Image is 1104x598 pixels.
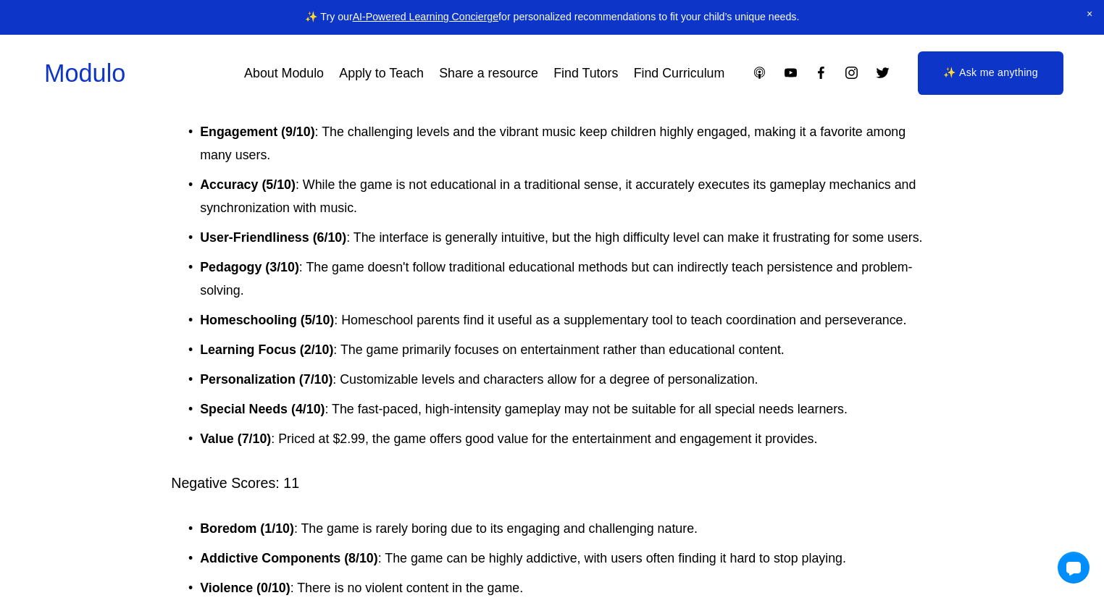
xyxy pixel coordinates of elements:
a: Twitter [875,65,890,80]
strong: Personalization (7/10) [200,372,333,387]
a: Facebook [814,65,829,80]
p: : Priced at $2.99, the game offers good value for the entertainment and engagement it provides. [200,427,933,450]
p: : While the game is not educational in a traditional sense, it accurately executes its gameplay m... [200,173,933,219]
p: : The fast-paced, high-intensity gameplay may not be suitable for all special needs learners. [200,397,933,421]
strong: Learning Focus (2/10) [200,342,333,357]
strong: Engagement (9/10) [200,125,314,139]
a: YouTube [783,65,798,80]
p: : The game doesn't follow traditional educational methods but can indirectly teach persistence an... [200,256,933,302]
p: : The game can be highly addictive, with users often finding it hard to stop playing. [200,547,933,570]
a: About Modulo [244,60,324,86]
a: Instagram [844,65,859,80]
a: ✨ Ask me anything [918,51,1063,95]
a: Apple Podcasts [752,65,767,80]
p: : The interface is generally intuitive, but the high difficulty level can make it frustrating for... [200,226,933,249]
a: Apply to Teach [339,60,424,86]
a: Modulo [44,59,125,87]
a: Find Tutors [553,60,618,86]
p: : The game is rarely boring due to its engaging and challenging nature. [200,517,933,540]
a: Share a resource [439,60,538,86]
strong: Value (7/10) [200,431,271,446]
strong: Homeschooling (5/10) [200,313,334,327]
strong: User-Friendliness (6/10) [200,230,346,245]
a: AI-Powered Learning Concierge [353,11,498,22]
a: Find Curriculum [634,60,725,86]
p: : Homeschool parents find it useful as a supplementary tool to teach coordination and perseverance. [200,308,933,332]
strong: Accuracy (5/10) [200,177,296,192]
p: : Customizable levels and characters allow for a degree of personalization. [200,368,933,391]
strong: Addictive Components (8/10) [200,551,377,565]
strong: Violence (0/10) [200,581,290,595]
p: : The game primarily focuses on entertainment rather than educational content. [200,338,933,361]
strong: Boredom (1/10) [200,521,294,536]
strong: Special Needs (4/10) [200,402,325,416]
p: : The challenging levels and the vibrant music keep children highly engaged, making it a favorite... [200,120,933,167]
strong: Pedagogy (3/10) [200,260,299,274]
h4: Negative Scores: 11 [171,473,933,493]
